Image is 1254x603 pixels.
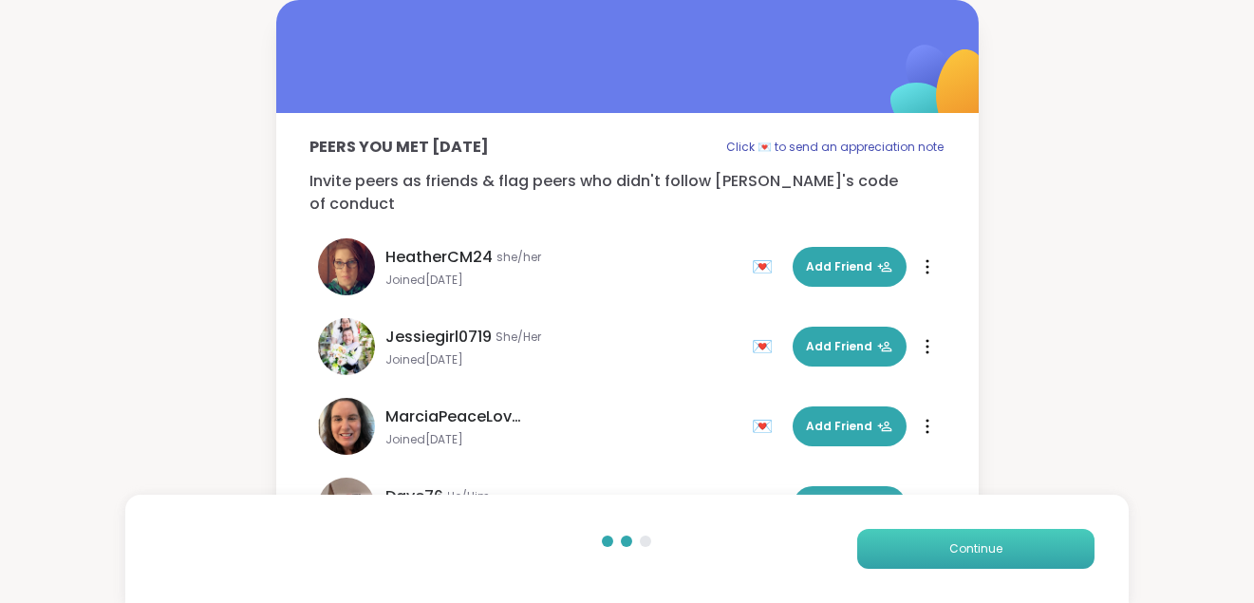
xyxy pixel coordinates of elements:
[949,540,1002,557] span: Continue
[318,238,375,295] img: HeatherCM24
[386,485,444,508] span: Dave76
[386,432,741,447] span: Joined [DATE]
[386,405,529,428] span: MarciaPeaceLoveHappiness
[386,273,741,288] span: Joined [DATE]
[497,250,542,265] span: she/her
[793,406,907,446] button: Add Friend
[310,136,490,159] p: Peers you met [DATE]
[386,326,493,349] span: Jessiegirl0719
[318,478,375,535] img: Dave76
[753,491,781,521] div: 💌
[310,170,945,216] p: Invite peers as friends & flag peers who didn't follow [PERSON_NAME]'s code of conduct
[753,411,781,442] div: 💌
[807,418,892,435] span: Add Friend
[727,136,945,159] p: Click 💌 to send an appreciation note
[753,252,781,282] div: 💌
[386,352,741,367] span: Joined [DATE]
[857,529,1095,569] button: Continue
[386,246,494,269] span: HeatherCM24
[448,489,491,504] span: He/Him
[807,338,892,355] span: Add Friend
[753,331,781,362] div: 💌
[793,327,907,367] button: Add Friend
[807,258,892,275] span: Add Friend
[793,486,907,526] button: Add Friend
[496,330,542,345] span: She/Her
[318,318,375,375] img: Jessiegirl0719
[318,398,375,455] img: MarciaPeaceLoveHappiness
[793,247,907,287] button: Add Friend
